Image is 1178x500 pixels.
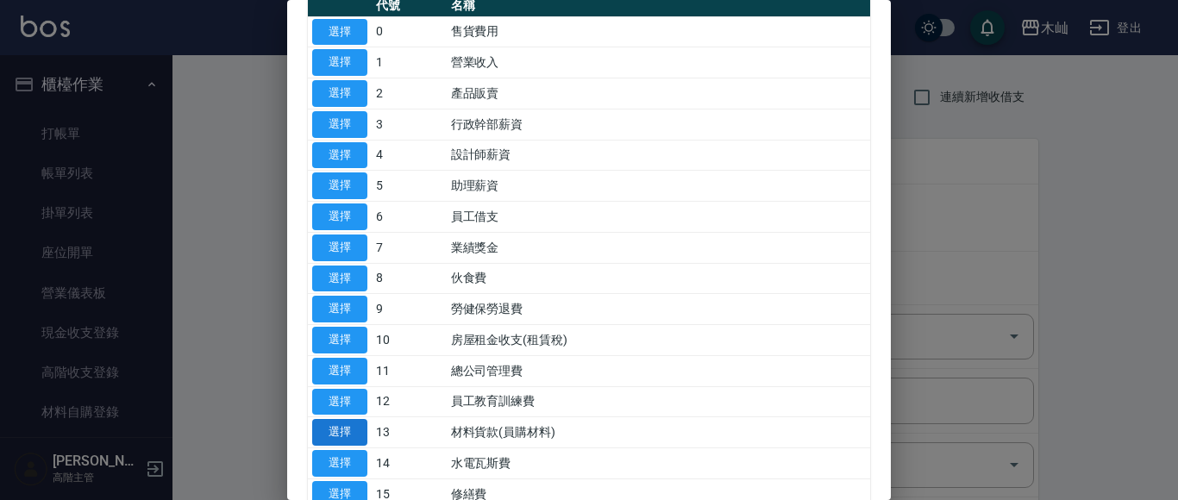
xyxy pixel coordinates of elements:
button: 選擇 [312,172,367,199]
button: 選擇 [312,203,367,230]
td: 設計師薪資 [447,140,870,171]
button: 選擇 [312,358,367,384]
td: 售貨費用 [447,16,870,47]
button: 選擇 [312,419,367,446]
button: 選擇 [312,142,367,169]
td: 房屋租金收支(租賃稅) [447,325,870,356]
td: 0 [372,16,447,47]
td: 10 [372,325,447,356]
td: 4 [372,140,447,171]
button: 選擇 [312,49,367,76]
td: 1 [372,47,447,78]
button: 選擇 [312,111,367,138]
td: 行政幹部薪資 [447,109,870,140]
td: 總公司管理費 [447,355,870,386]
td: 13 [372,417,447,448]
td: 9 [372,294,447,325]
td: 8 [372,263,447,294]
button: 選擇 [312,389,367,416]
td: 水電瓦斯費 [447,448,870,479]
button: 選擇 [312,296,367,322]
button: 選擇 [312,80,367,107]
td: 14 [372,448,447,479]
td: 材料貨款(員購材料) [447,417,870,448]
td: 12 [372,386,447,417]
button: 選擇 [312,266,367,292]
td: 員工借支 [447,202,870,233]
td: 營業收入 [447,47,870,78]
td: 勞健保勞退費 [447,294,870,325]
td: 5 [372,171,447,202]
td: 業績獎金 [447,232,870,263]
button: 選擇 [312,327,367,353]
button: 選擇 [312,450,367,477]
td: 員工教育訓練費 [447,386,870,417]
td: 伙食費 [447,263,870,294]
button: 選擇 [312,19,367,46]
td: 助理薪資 [447,171,870,202]
td: 11 [372,355,447,386]
td: 3 [372,109,447,140]
td: 7 [372,232,447,263]
td: 6 [372,202,447,233]
button: 選擇 [312,234,367,261]
td: 2 [372,78,447,109]
td: 產品販賣 [447,78,870,109]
